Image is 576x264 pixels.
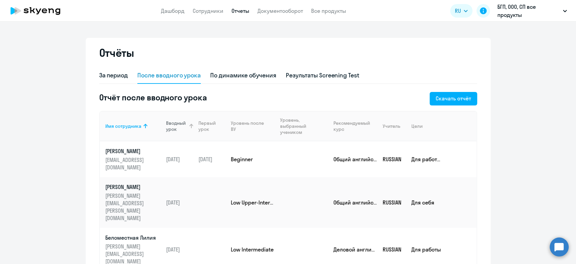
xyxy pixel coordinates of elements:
[377,141,406,177] td: RUSSIAN
[383,123,406,129] div: Учитель
[225,177,275,228] td: Low Upper-Intermediate
[333,120,372,132] div: Рекомендуемый курс
[383,123,400,129] div: Учитель
[225,141,275,177] td: Beginner
[99,71,128,80] div: За период
[411,199,443,206] p: Для себя
[333,120,377,132] div: Рекомендуемый курс
[377,177,406,228] td: RUSSIAN
[166,246,193,253] p: [DATE]
[137,71,201,80] div: После вводного урока
[105,183,161,191] p: [PERSON_NAME]
[166,120,188,132] div: Вводный урок
[455,7,461,15] span: RU
[450,4,472,18] button: RU
[333,246,377,253] p: Деловой английский
[105,183,161,222] a: [PERSON_NAME][PERSON_NAME][EMAIL_ADDRESS][PERSON_NAME][DOMAIN_NAME]
[99,92,207,103] h5: Отчёт после вводного урока
[411,123,422,129] div: Цели
[333,155,377,163] p: Общий английский
[193,7,223,14] a: Сотрудники
[105,123,161,129] div: Имя сотрудника
[286,71,359,80] div: Результаты Screening Test
[105,156,161,171] p: [EMAIL_ADDRESS][DOMAIN_NAME]
[105,123,141,129] div: Имя сотрудника
[333,199,377,206] p: Общий английский
[198,120,220,132] div: Первый урок
[411,123,471,129] div: Цели
[166,120,193,132] div: Вводный урок
[494,3,570,19] button: БГП, ООО, СП все продукты
[166,155,193,163] p: [DATE]
[280,117,328,135] div: Уровень, выбранный учеником
[99,46,134,59] h2: Отчёты
[436,94,471,102] div: Скачать отчёт
[105,192,161,222] p: [PERSON_NAME][EMAIL_ADDRESS][PERSON_NAME][DOMAIN_NAME]
[430,92,477,105] button: Скачать отчёт
[105,234,161,241] p: Беломестная Лилия
[231,7,249,14] a: Отчеты
[411,155,443,163] p: Для работы, Для себя
[198,155,225,163] p: [DATE]
[411,246,443,253] p: Для работы
[105,147,161,171] a: [PERSON_NAME][EMAIL_ADDRESS][DOMAIN_NAME]
[198,120,225,132] div: Первый урок
[311,7,346,14] a: Все продукты
[166,199,193,206] p: [DATE]
[210,71,276,80] div: По динамике обучения
[105,147,161,155] p: [PERSON_NAME]
[280,117,324,135] div: Уровень, выбранный учеником
[231,120,275,132] div: Уровень после ВУ
[257,7,303,14] a: Документооборот
[161,7,185,14] a: Дашборд
[231,120,269,132] div: Уровень после ВУ
[497,3,560,19] p: БГП, ООО, СП все продукты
